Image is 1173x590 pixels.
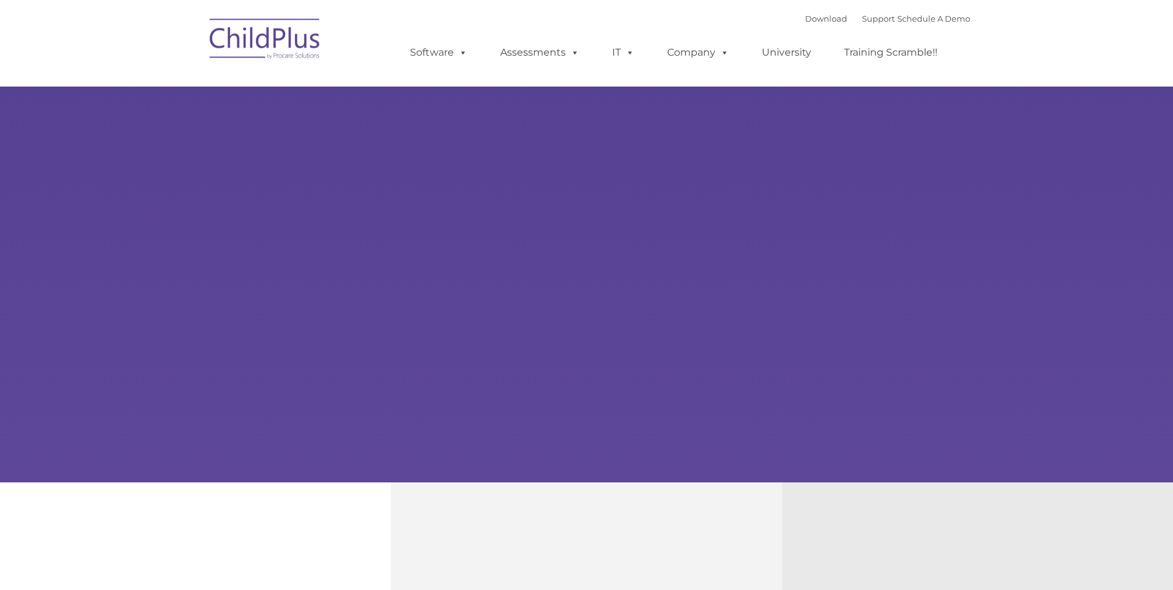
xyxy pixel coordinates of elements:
font: | [805,14,970,24]
a: Training Scramble!! [832,40,950,65]
a: Schedule A Demo [897,14,970,24]
a: Download [805,14,847,24]
a: IT [600,40,647,65]
a: Software [398,40,480,65]
a: Company [655,40,741,65]
a: Support [862,14,895,24]
img: ChildPlus by Procare Solutions [203,10,327,72]
a: University [749,40,824,65]
a: Assessments [488,40,592,65]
